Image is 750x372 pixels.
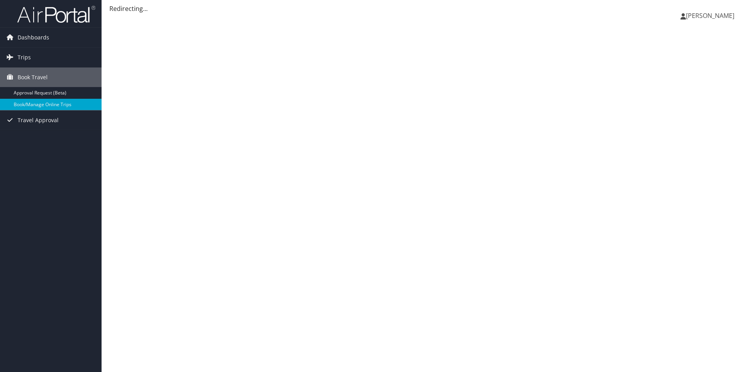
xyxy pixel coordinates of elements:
[18,48,31,67] span: Trips
[109,4,742,13] div: Redirecting...
[18,110,59,130] span: Travel Approval
[680,4,742,27] a: [PERSON_NAME]
[686,11,734,20] span: [PERSON_NAME]
[18,68,48,87] span: Book Travel
[17,5,95,23] img: airportal-logo.png
[18,28,49,47] span: Dashboards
